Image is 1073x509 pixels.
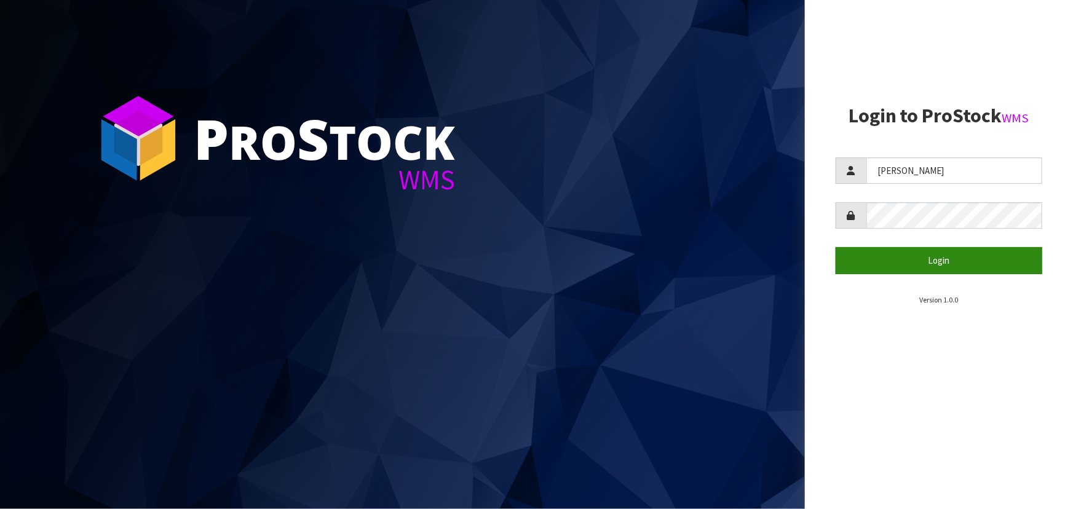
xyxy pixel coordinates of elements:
h2: Login to ProStock [836,105,1042,127]
input: Username [866,157,1042,184]
span: S [297,101,329,176]
div: ro tock [194,111,455,166]
small: Version 1.0.0 [919,295,958,304]
span: P [194,101,229,176]
small: WMS [1002,110,1029,126]
div: WMS [194,166,455,194]
button: Login [836,247,1042,274]
img: ProStock Cube [92,92,184,184]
